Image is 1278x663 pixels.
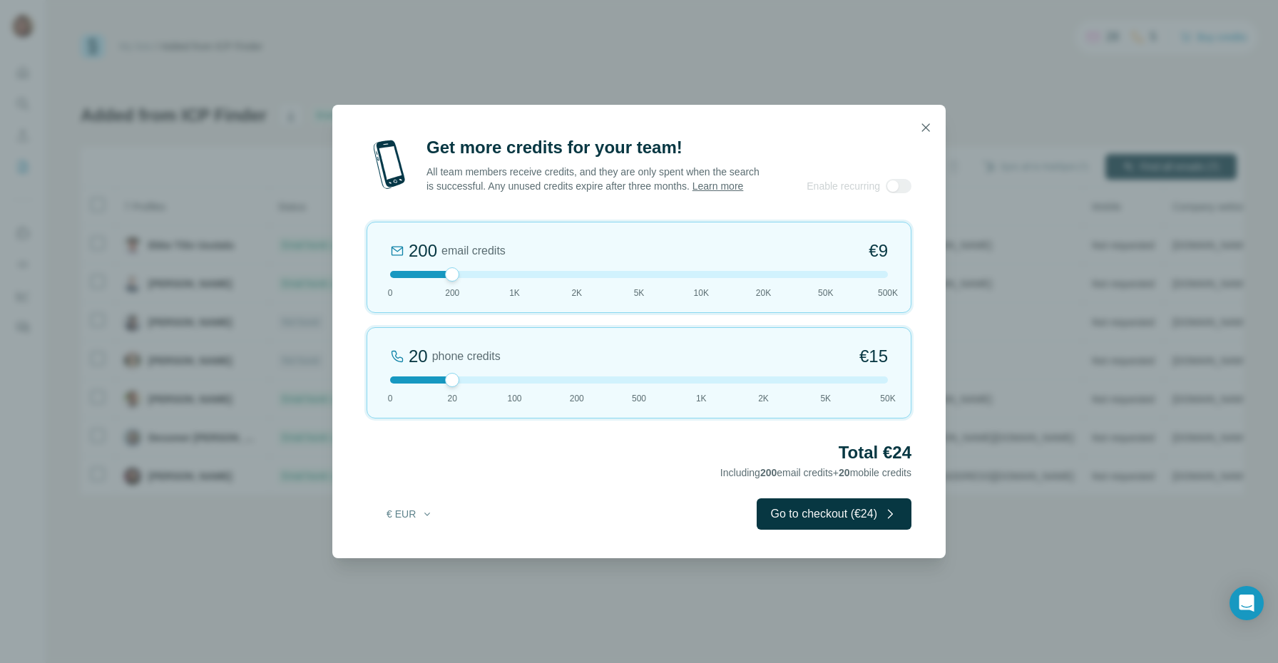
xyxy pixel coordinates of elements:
[509,287,520,299] span: 1K
[720,467,911,478] span: Including email credits + mobile credits
[377,501,443,527] button: € EUR
[1230,586,1264,620] div: Open Intercom Messenger
[878,287,898,299] span: 500K
[756,287,771,299] span: 20K
[694,287,709,299] span: 10K
[507,392,521,405] span: 100
[757,498,911,530] button: Go to checkout (€24)
[409,240,437,262] div: 200
[448,392,457,405] span: 20
[760,467,777,478] span: 200
[807,179,880,193] span: Enable recurring
[432,348,501,365] span: phone credits
[367,136,412,193] img: mobile-phone
[426,165,761,193] p: All team members receive credits, and they are only spent when the search is successful. Any unus...
[692,180,744,192] a: Learn more
[571,287,582,299] span: 2K
[758,392,769,405] span: 2K
[859,345,888,368] span: €15
[388,392,393,405] span: 0
[570,392,584,405] span: 200
[634,287,645,299] span: 5K
[869,240,888,262] span: €9
[880,392,895,405] span: 50K
[367,441,911,464] h2: Total €24
[632,392,646,405] span: 500
[388,287,393,299] span: 0
[409,345,428,368] div: 20
[839,467,850,478] span: 20
[441,242,506,259] span: email credits
[696,392,707,405] span: 1K
[445,287,459,299] span: 200
[820,392,831,405] span: 5K
[818,287,833,299] span: 50K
